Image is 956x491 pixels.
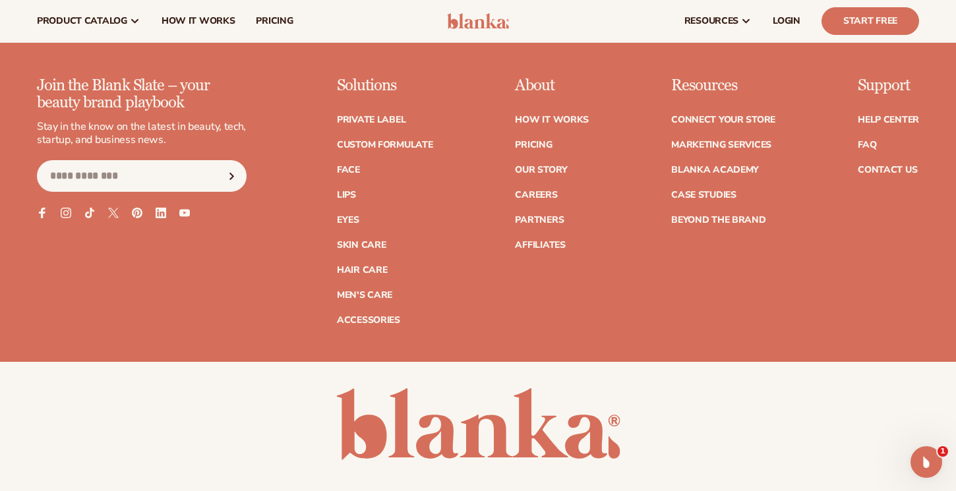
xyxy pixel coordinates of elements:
a: Lips [337,190,356,200]
p: Stay in the know on the latest in beauty, tech, startup, and business news. [37,120,247,148]
iframe: Intercom live chat [911,446,942,478]
span: product catalog [37,16,127,26]
span: pricing [256,16,293,26]
span: resources [684,16,738,26]
img: logo [447,13,510,29]
button: Subscribe [217,160,246,192]
a: Case Studies [671,190,736,200]
a: Blanka Academy [671,165,759,175]
a: Skin Care [337,241,386,250]
a: Private label [337,115,405,125]
a: FAQ [858,140,876,150]
a: Start Free [822,7,919,35]
a: How It Works [515,115,589,125]
a: Our Story [515,165,567,175]
a: Accessories [337,316,400,325]
a: Contact Us [858,165,917,175]
a: Connect your store [671,115,775,125]
a: Affiliates [515,241,565,250]
p: Join the Blank Slate – your beauty brand playbook [37,77,247,112]
a: Partners [515,216,564,225]
a: Careers [515,190,557,200]
p: About [515,77,589,94]
a: Beyond the brand [671,216,766,225]
a: Pricing [515,140,552,150]
a: Help Center [858,115,919,125]
a: Marketing services [671,140,771,150]
span: How It Works [162,16,235,26]
span: 1 [938,446,948,457]
p: Solutions [337,77,433,94]
a: Eyes [337,216,359,225]
span: LOGIN [773,16,800,26]
a: Hair Care [337,266,387,275]
a: Custom formulate [337,140,433,150]
a: Face [337,165,360,175]
p: Support [858,77,919,94]
p: Resources [671,77,775,94]
a: Men's Care [337,291,392,300]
